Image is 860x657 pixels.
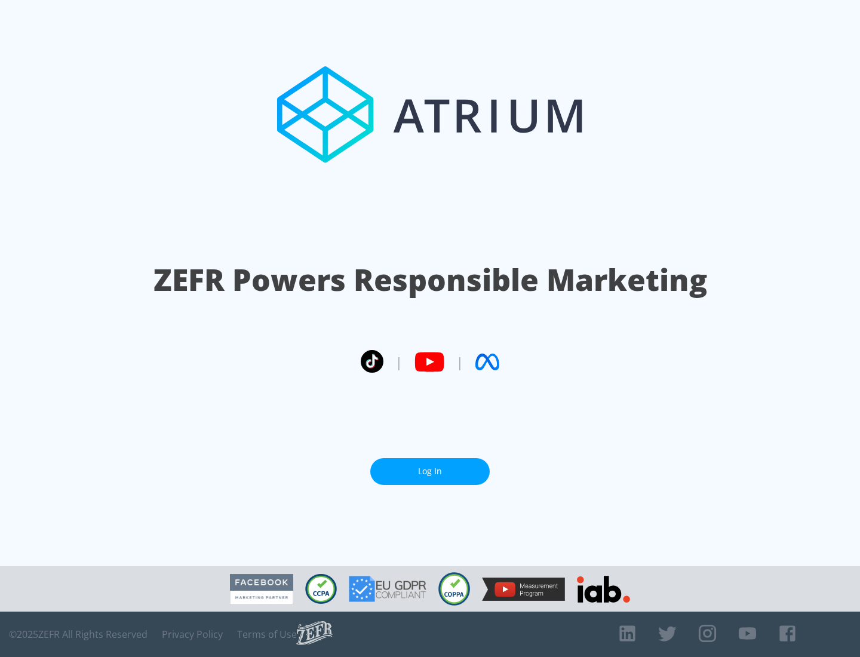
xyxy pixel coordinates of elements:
img: COPPA Compliant [438,572,470,606]
span: | [456,353,463,371]
a: Terms of Use [237,628,297,640]
span: | [395,353,403,371]
h1: ZEFR Powers Responsible Marketing [153,259,707,300]
a: Privacy Policy [162,628,223,640]
img: GDPR Compliant [349,576,426,602]
img: IAB [577,576,630,603]
img: YouTube Measurement Program [482,578,565,601]
img: CCPA Compliant [305,574,337,604]
a: Log In [370,458,490,485]
img: Facebook Marketing Partner [230,574,293,604]
span: © 2025 ZEFR All Rights Reserved [9,628,148,640]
